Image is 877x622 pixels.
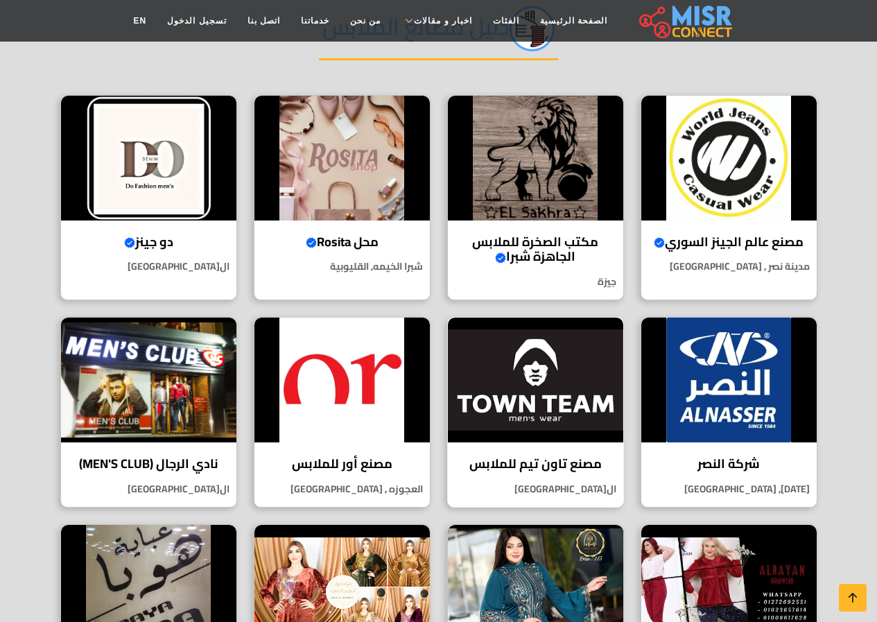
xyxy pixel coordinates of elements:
[124,237,135,248] svg: Verified account
[448,96,623,221] img: مكتب الصخرة للملابس الجاهزة شبرا
[254,96,430,221] img: محل Rosita
[61,259,236,274] p: ال[GEOGRAPHIC_DATA]
[632,317,826,508] a: شركة النصر شركة النصر [DATE], [GEOGRAPHIC_DATA]
[157,8,236,34] a: تسجيل الدخول
[654,237,665,248] svg: Verified account
[632,95,826,300] a: مصنع عالم الجينز السوري مصنع عالم الجينز السوري مدينة نصر , [GEOGRAPHIC_DATA]
[458,234,613,264] h4: مكتب الصخرة للملابس الجاهزة شبرا
[254,259,430,274] p: شبرا الخيمه, القليوبية
[652,456,806,472] h4: شركة النصر
[123,8,157,34] a: EN
[414,15,472,27] span: اخبار و مقالات
[265,456,419,472] h4: مصنع أور للملابس
[641,96,817,221] img: مصنع عالم الجينز السوري
[245,317,439,508] a: مصنع أور للملابس مصنع أور للملابس العجوزه , [GEOGRAPHIC_DATA]
[448,318,623,442] img: مصنع تاون تيم للملابس
[61,96,236,221] img: دو جينز
[265,234,419,250] h4: محل Rosita
[458,456,613,472] h4: مصنع تاون تيم للملابس
[52,95,245,300] a: دو جينز دو جينز ال[GEOGRAPHIC_DATA]
[254,318,430,442] img: مصنع أور للملابس
[340,8,391,34] a: من نحن
[448,275,623,289] p: جيزة
[71,234,226,250] h4: دو جينز
[641,318,817,442] img: شركة النصر
[290,8,340,34] a: خدماتنا
[52,317,245,508] a: نادي الرجال (MEN'S CLUB) نادي الرجال (MEN'S CLUB) ال[GEOGRAPHIC_DATA]
[61,318,236,442] img: نادي الرجال (MEN'S CLUB)
[61,482,236,496] p: ال[GEOGRAPHIC_DATA]
[495,252,506,264] svg: Verified account
[237,8,290,34] a: اتصل بنا
[483,8,530,34] a: الفئات
[530,8,618,34] a: الصفحة الرئيسية
[71,456,226,472] h4: نادي الرجال (MEN'S CLUB)
[245,95,439,300] a: محل Rosita محل Rosita شبرا الخيمه, القليوبية
[641,259,817,274] p: مدينة نصر , [GEOGRAPHIC_DATA]
[448,482,623,496] p: ال[GEOGRAPHIC_DATA]
[639,3,732,38] img: main.misr_connect
[439,95,632,300] a: مكتب الصخرة للملابس الجاهزة شبرا مكتب الصخرة للملابس الجاهزة شبرا جيزة
[641,482,817,496] p: [DATE], [GEOGRAPHIC_DATA]
[652,234,806,250] h4: مصنع عالم الجينز السوري
[254,482,430,496] p: العجوزه , [GEOGRAPHIC_DATA]
[439,317,632,508] a: مصنع تاون تيم للملابس مصنع تاون تيم للملابس ال[GEOGRAPHIC_DATA]
[391,8,483,34] a: اخبار و مقالات
[306,237,317,248] svg: Verified account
